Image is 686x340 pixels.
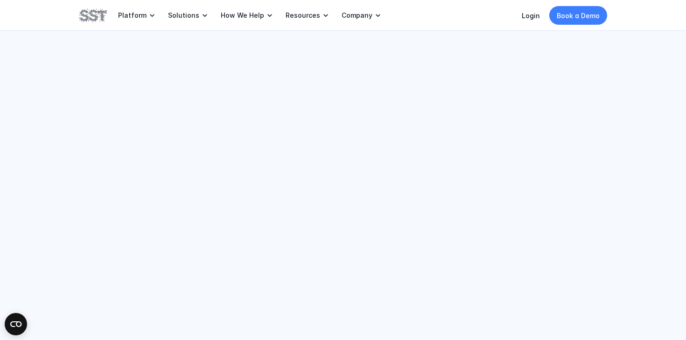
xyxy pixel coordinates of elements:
[5,313,27,335] button: Open CMP widget
[549,6,607,25] a: Book a Demo
[168,11,199,20] p: Solutions
[221,11,264,20] p: How We Help
[79,7,107,23] img: SST logo
[286,11,320,20] p: Resources
[557,11,600,21] p: Book a Demo
[118,11,147,20] p: Platform
[522,12,540,20] a: Login
[342,11,372,20] p: Company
